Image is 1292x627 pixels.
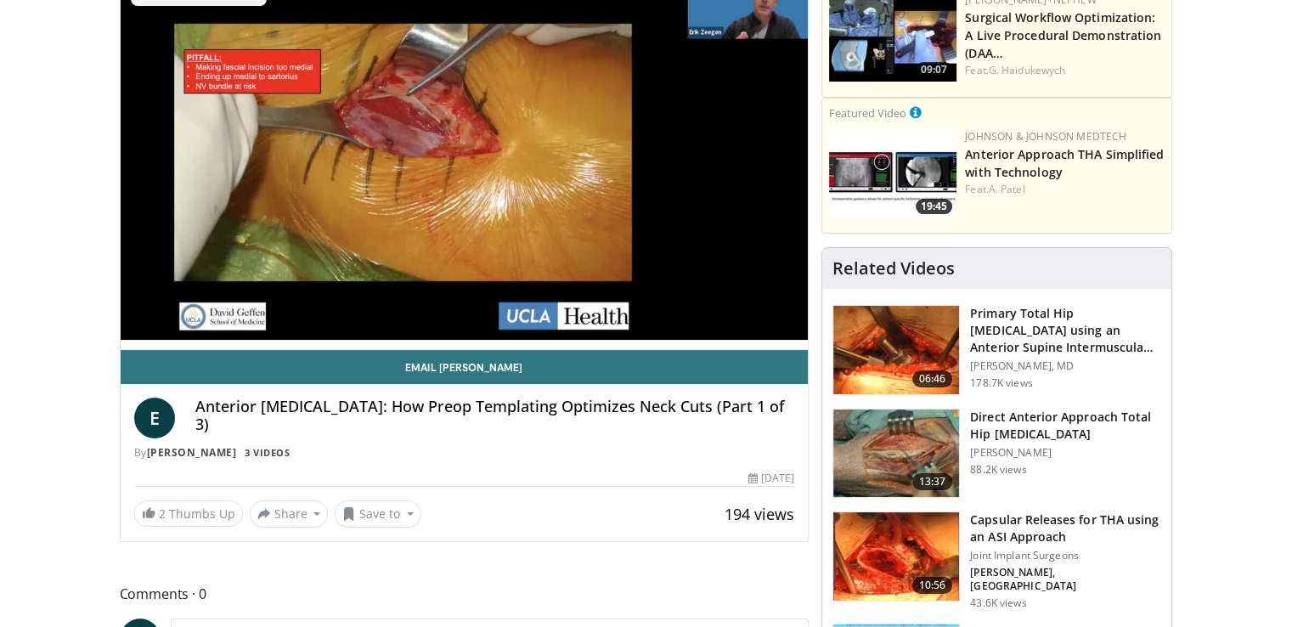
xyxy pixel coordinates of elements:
[121,350,809,384] a: Email [PERSON_NAME]
[134,398,175,438] a: E
[912,370,953,387] span: 06:46
[989,182,1025,196] a: A. Patel
[970,549,1161,562] p: Joint Implant Surgeons
[916,199,952,214] span: 19:45
[970,566,1161,593] p: [PERSON_NAME], [GEOGRAPHIC_DATA]
[725,504,794,524] span: 194 views
[970,463,1026,477] p: 88.2K views
[912,577,953,594] span: 10:56
[335,500,421,528] button: Save to
[195,398,795,434] h4: Anterior [MEDICAL_DATA]: How Preop Templating Optimizes Neck Cuts (Part 1 of 3)
[832,305,1161,395] a: 06:46 Primary Total Hip [MEDICAL_DATA] using an Anterior Supine Intermuscula… [PERSON_NAME], MD 1...
[829,105,906,121] small: Featured Video
[970,511,1161,545] h3: Capsular Releases for THA using an ASI Approach
[965,9,1161,61] a: Surgical Workflow Optimization: A Live Procedural Demonstration (DAA…
[970,409,1161,443] h3: Direct Anterior Approach Total Hip [MEDICAL_DATA]
[970,305,1161,356] h3: Primary Total Hip [MEDICAL_DATA] using an Anterior Supine Intermuscula…
[989,63,1065,77] a: G. Haidukewych
[120,583,810,605] span: Comments 0
[833,306,959,394] img: 263423_3.png.150x105_q85_crop-smart_upscale.jpg
[829,129,956,218] img: 06bb1c17-1231-4454-8f12-6191b0b3b81a.150x105_q85_crop-smart_upscale.jpg
[970,446,1161,460] p: [PERSON_NAME]
[970,596,1026,610] p: 43.6K views
[832,511,1161,610] a: 10:56 Capsular Releases for THA using an ASI Approach Joint Implant Surgeons [PERSON_NAME], [GEOG...
[147,445,237,460] a: [PERSON_NAME]
[912,473,953,490] span: 13:37
[829,129,956,218] a: 19:45
[833,410,959,498] img: 294118_0000_1.png.150x105_q85_crop-smart_upscale.jpg
[916,62,952,77] span: 09:07
[965,182,1165,197] div: Feat.
[832,258,955,279] h4: Related Videos
[134,445,795,460] div: By
[832,409,1161,499] a: 13:37 Direct Anterior Approach Total Hip [MEDICAL_DATA] [PERSON_NAME] 88.2K views
[965,63,1165,78] div: Feat.
[134,500,243,527] a: 2 Thumbs Up
[240,445,296,460] a: 3 Videos
[748,471,794,486] div: [DATE]
[965,146,1164,180] a: Anterior Approach THA Simplified with Technology
[970,359,1161,373] p: [PERSON_NAME], MD
[965,129,1126,144] a: Johnson & Johnson MedTech
[159,506,166,522] span: 2
[970,376,1032,390] p: 178.7K views
[833,512,959,601] img: 314571_3.png.150x105_q85_crop-smart_upscale.jpg
[250,500,329,528] button: Share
